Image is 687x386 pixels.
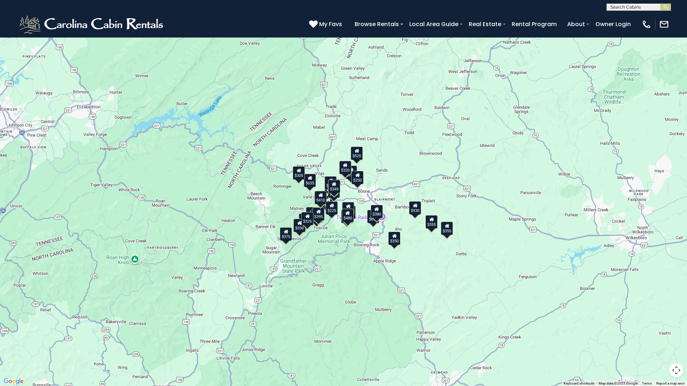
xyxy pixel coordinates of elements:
a: Browse Rentals [351,18,403,30]
a: Local Area Guide [406,18,462,30]
img: mail-regular-white.png [659,19,669,29]
a: Real Estate [465,18,505,30]
a: My Favs [309,20,344,29]
a: Rental Program [508,18,560,30]
img: White-1-2.png [18,14,166,35]
a: About [564,18,589,30]
a: Owner Login [592,18,634,30]
img: phone-regular-white.png [642,19,652,29]
span: My Favs [319,20,342,29]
